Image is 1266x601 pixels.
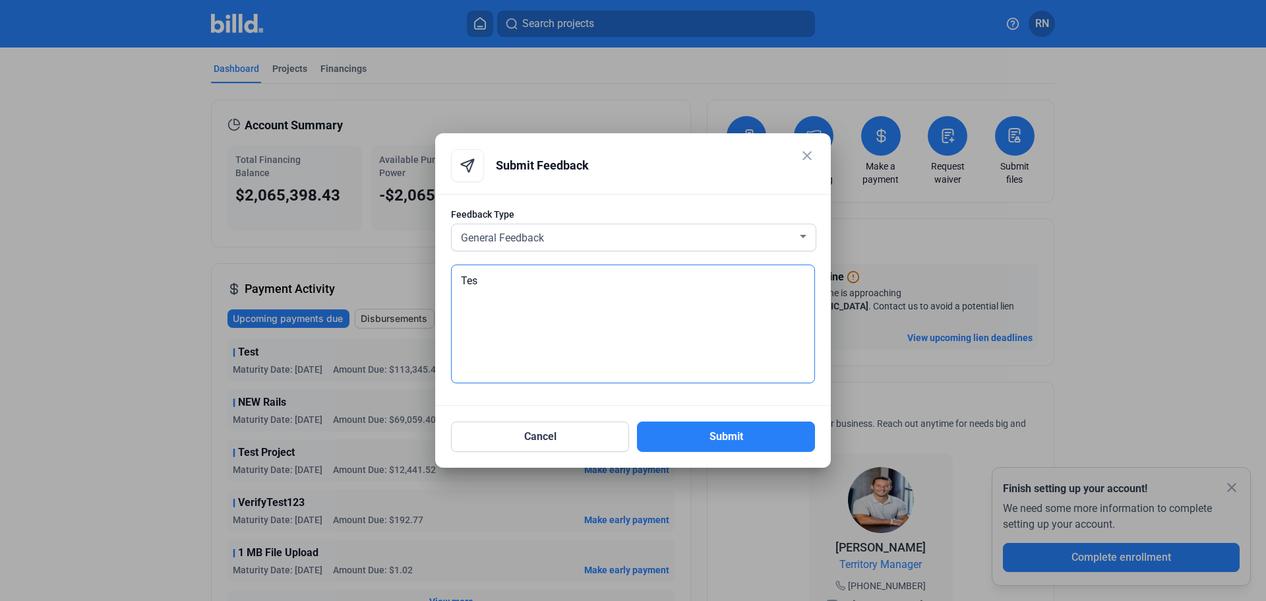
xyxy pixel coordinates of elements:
textarea: To enrich screen reader interactions, please activate Accessibility in Grammarly extension settings [451,265,815,383]
span: Feedback Type [451,208,514,221]
span: General Feedback [461,232,544,244]
span: Submit Feedback [496,156,799,175]
button: Submit [637,422,815,452]
mat-icon: close [799,148,815,164]
button: Cancel [451,422,629,452]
